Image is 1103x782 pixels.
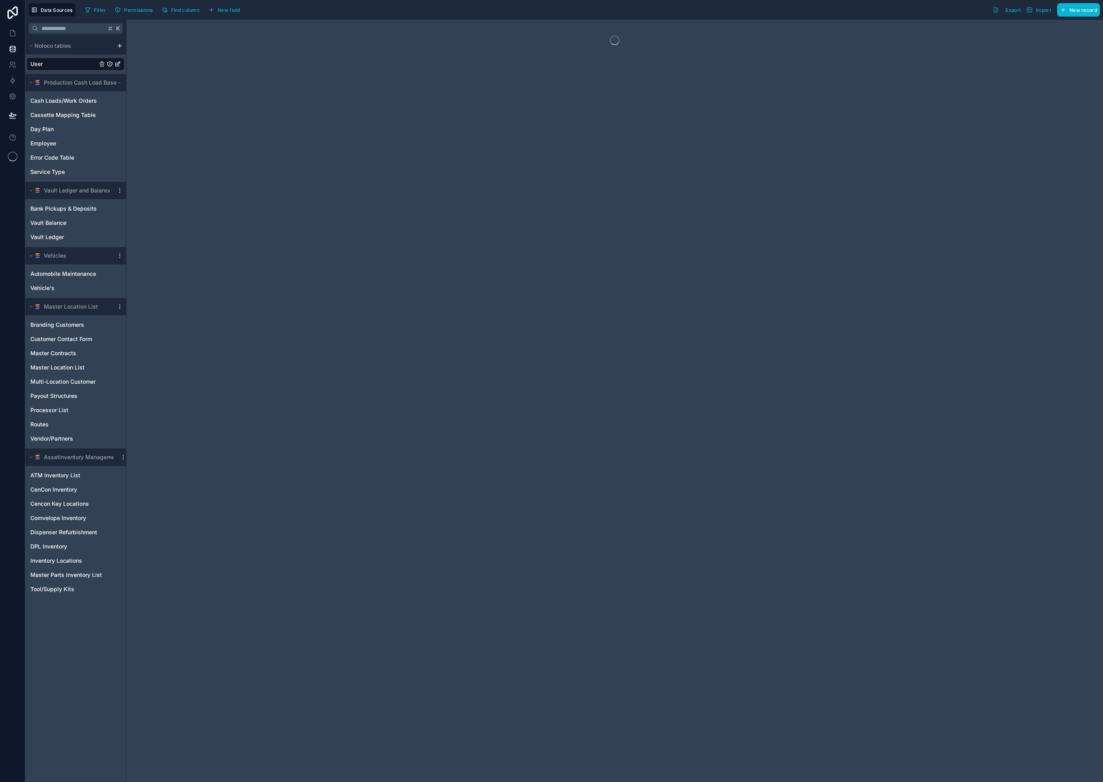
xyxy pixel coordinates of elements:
[115,26,121,31] span: K
[112,4,158,16] a: Permissions
[28,3,75,17] button: Data Sources
[41,7,73,13] span: Data Sources
[1054,3,1100,17] a: New record
[990,3,1024,17] button: Export
[171,7,200,13] span: Find column
[1005,7,1021,13] span: Export
[1036,7,1051,13] span: Import
[1069,7,1097,13] span: New record
[124,7,152,13] span: Permissions
[205,4,243,16] button: New field
[1057,3,1100,17] button: New record
[94,7,106,13] span: Filter
[159,4,202,16] button: Find column
[82,4,109,16] button: Filter
[1024,3,1054,17] button: Import
[218,7,240,13] span: New field
[112,4,155,16] button: Permissions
